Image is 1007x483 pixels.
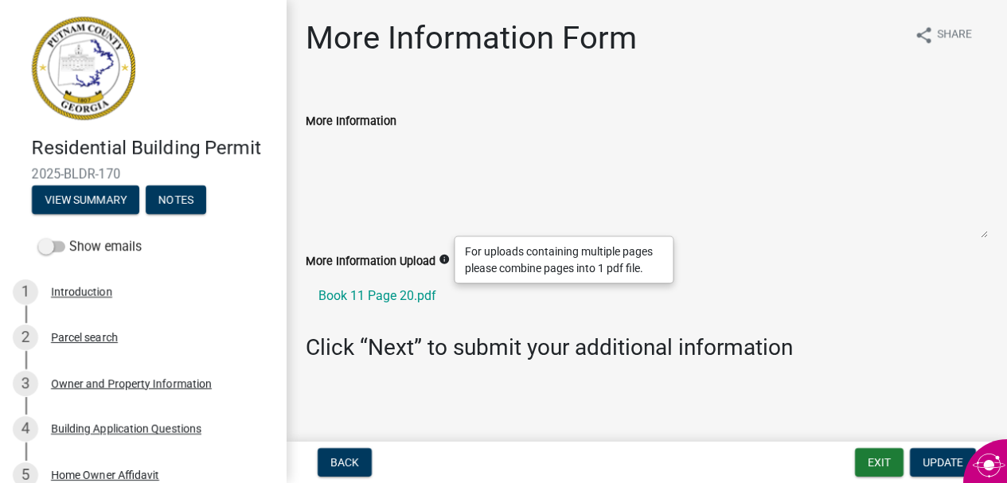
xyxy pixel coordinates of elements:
[51,469,159,481] div: Home Owner Affidavit
[51,423,201,434] div: Building Application Questions
[439,254,450,265] i: info
[13,325,38,350] div: 2
[51,378,212,389] div: Owner and Property Information
[13,279,38,305] div: 1
[13,416,38,442] div: 4
[915,25,934,45] i: share
[51,286,112,298] div: Introduction
[330,456,359,469] span: Back
[32,17,135,120] img: Putnam County, Georgia
[32,166,255,181] span: 2025-BLDR-170
[455,237,673,283] div: For uploads containing multiple pages please combine pages into 1 pdf file.
[902,19,985,50] button: shareShare
[32,137,274,160] h4: Residential Building Permit
[855,448,904,477] button: Exit
[51,332,118,343] div: Parcel search
[13,371,38,396] div: 3
[38,237,142,256] label: Show emails
[923,456,963,469] span: Update
[306,334,988,361] h3: Click “Next” to submit your additional information
[306,116,396,127] label: More Information
[318,448,372,477] button: Back
[910,448,976,477] button: Update
[146,185,206,214] button: Notes
[306,277,988,315] a: Book 11 Page 20.pdf
[306,19,637,57] h1: More Information Form
[146,194,206,207] wm-modal-confirm: Notes
[32,185,139,214] button: View Summary
[32,194,139,207] wm-modal-confirm: Summary
[937,25,972,45] span: Share
[306,256,435,267] label: More Information Upload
